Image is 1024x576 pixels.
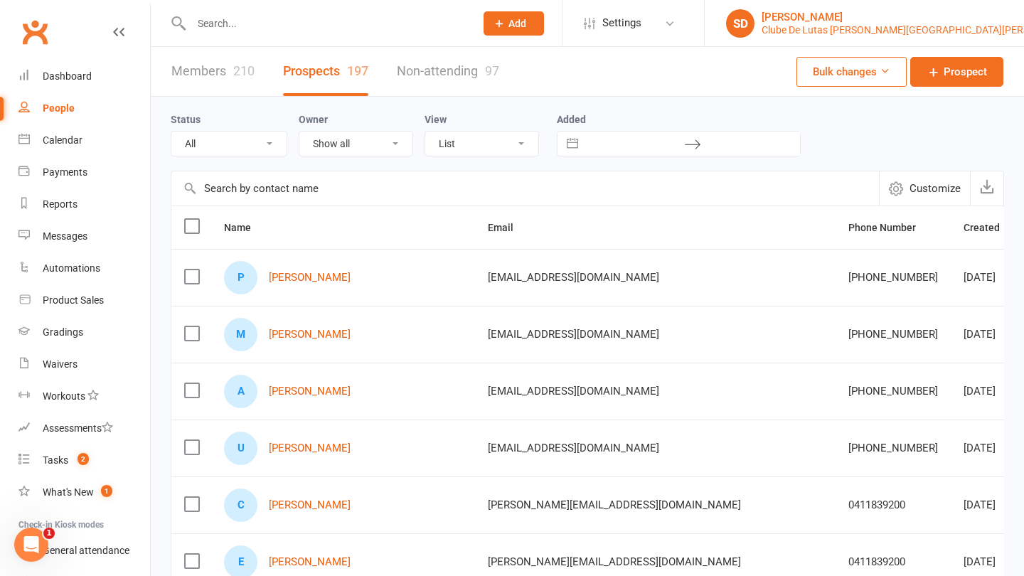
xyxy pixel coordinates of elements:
[18,252,150,284] a: Automations
[964,385,1015,398] div: [DATE]
[18,535,150,567] a: General attendance kiosk mode
[18,412,150,444] a: Assessments
[848,385,938,398] div: [PHONE_NUMBER]
[101,485,112,497] span: 1
[848,442,938,454] div: [PHONE_NUMBER]
[488,491,741,518] span: [PERSON_NAME][EMAIL_ADDRESS][DOMAIN_NAME]
[488,222,529,233] span: Email
[964,556,1015,568] div: [DATE]
[964,442,1015,454] div: [DATE]
[848,272,938,284] div: [PHONE_NUMBER]
[347,63,368,78] div: 197
[488,264,659,291] span: [EMAIL_ADDRESS][DOMAIN_NAME]
[171,47,255,96] a: Members210
[43,166,87,178] div: Payments
[964,219,1015,236] button: Created
[43,390,85,402] div: Workouts
[43,230,87,242] div: Messages
[488,434,659,462] span: [EMAIL_ADDRESS][DOMAIN_NAME]
[910,180,961,197] span: Customize
[43,198,78,210] div: Reports
[557,114,801,125] label: Added
[726,9,754,38] div: SD
[944,63,987,80] span: Prospect
[848,329,938,341] div: [PHONE_NUMBER]
[43,102,75,114] div: People
[299,114,328,125] label: Owner
[43,262,100,274] div: Automations
[488,548,741,575] span: [PERSON_NAME][EMAIL_ADDRESS][DOMAIN_NAME]
[233,63,255,78] div: 210
[848,556,938,568] div: 0411839200
[269,556,351,568] a: [PERSON_NAME]
[484,11,544,36] button: Add
[171,171,879,206] input: Search by contact name
[18,284,150,316] a: Product Sales
[17,14,53,50] a: Clubworx
[283,47,368,96] a: Prospects197
[508,18,526,29] span: Add
[43,70,92,82] div: Dashboard
[18,316,150,348] a: Gradings
[18,220,150,252] a: Messages
[18,476,150,508] a: What's New1
[18,348,150,380] a: Waivers
[224,219,267,236] button: Name
[78,453,89,465] span: 2
[224,432,257,465] div: Uthmaan
[43,358,78,370] div: Waivers
[187,14,465,33] input: Search...
[425,114,447,125] label: View
[43,422,113,434] div: Assessments
[488,378,659,405] span: [EMAIL_ADDRESS][DOMAIN_NAME]
[18,380,150,412] a: Workouts
[224,318,257,351] div: Monica
[269,442,351,454] a: [PERSON_NAME]
[18,188,150,220] a: Reports
[43,486,94,498] div: What's New
[43,528,55,539] span: 1
[602,7,641,39] span: Settings
[269,329,351,341] a: [PERSON_NAME]
[397,47,499,96] a: Non-attending97
[224,375,257,408] div: Aafiyah
[560,132,585,156] button: Interact with the calendar and add the check-in date for your trip.
[224,261,257,294] div: Peter
[485,63,499,78] div: 97
[964,222,1015,233] span: Created
[18,92,150,124] a: People
[848,499,938,511] div: 0411839200
[269,499,351,511] a: [PERSON_NAME]
[43,326,83,338] div: Gradings
[224,222,267,233] span: Name
[269,272,351,284] a: [PERSON_NAME]
[488,219,529,236] button: Email
[848,219,932,236] button: Phone Number
[488,321,659,348] span: [EMAIL_ADDRESS][DOMAIN_NAME]
[18,124,150,156] a: Calendar
[43,134,82,146] div: Calendar
[964,499,1015,511] div: [DATE]
[18,444,150,476] a: Tasks 2
[43,294,104,306] div: Product Sales
[964,329,1015,341] div: [DATE]
[171,114,201,125] label: Status
[18,60,150,92] a: Dashboard
[964,272,1015,284] div: [DATE]
[43,545,129,556] div: General attendance
[43,454,68,466] div: Tasks
[224,489,257,522] div: Charlotte
[796,57,907,87] button: Bulk changes
[848,222,932,233] span: Phone Number
[18,156,150,188] a: Payments
[879,171,970,206] button: Customize
[910,57,1003,87] a: Prospect
[269,385,351,398] a: [PERSON_NAME]
[14,528,48,562] iframe: Intercom live chat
